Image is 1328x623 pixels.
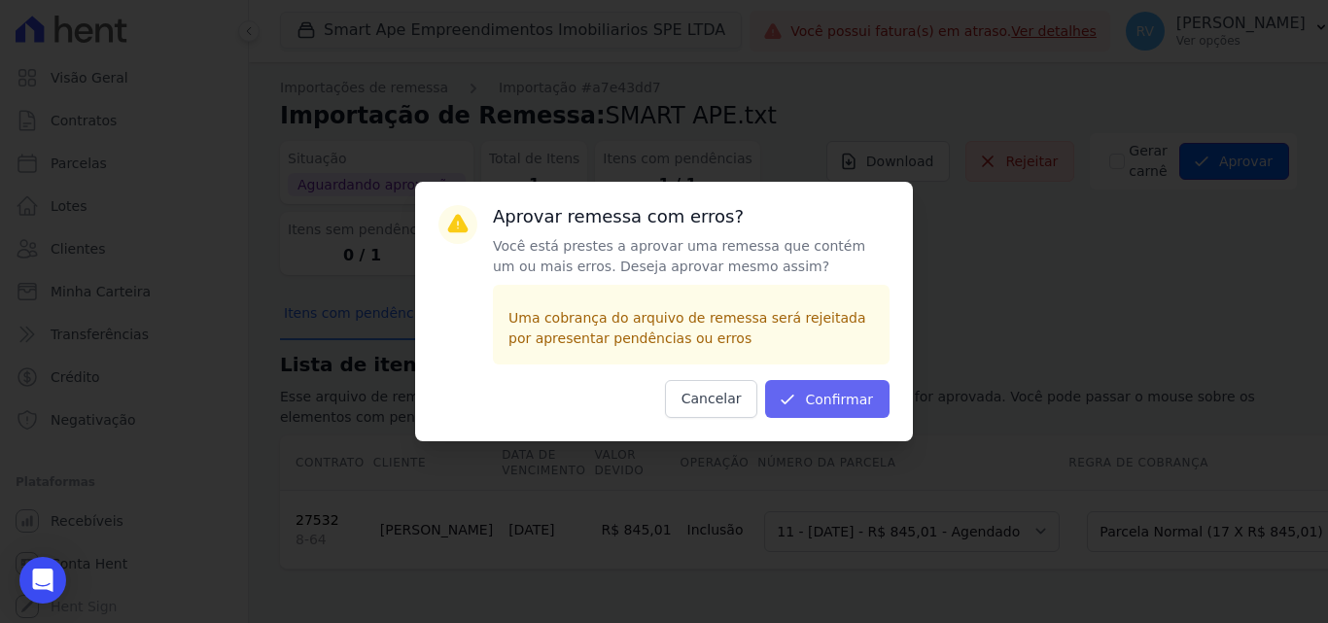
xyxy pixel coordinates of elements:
h3: Aprovar remessa com erros? [493,205,890,228]
div: Open Intercom Messenger [19,557,66,604]
button: Cancelar [665,380,758,418]
button: Confirmar [765,380,890,418]
p: Você está prestes a aprovar uma remessa que contém um ou mais erros. Deseja aprovar mesmo assim? [493,236,890,277]
p: Uma cobrança do arquivo de remessa será rejeitada por apresentar pendências ou erros [508,308,874,349]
